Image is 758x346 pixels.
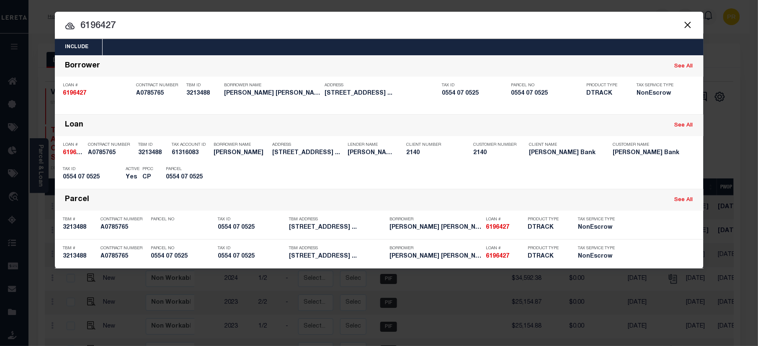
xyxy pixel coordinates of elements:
p: Tax Service Type [578,217,616,222]
p: TBM # [63,217,97,222]
h5: John Marshall Bank [348,150,394,157]
h5: 5342 Chalkstone Way Fairfax VA ... [289,253,386,260]
h5: NonEscrow [578,253,616,260]
h5: 6196427 [486,253,524,260]
input: Start typing... [55,19,704,34]
p: Parcel No [151,217,214,222]
p: Contract Number [101,246,147,251]
p: Lender Name [348,142,394,147]
h5: 0554 07 0525 [218,224,285,231]
h5: DTRACK [587,90,624,97]
p: Client Name [529,142,601,147]
p: TBM ID [187,83,220,88]
h5: Jwala Raj Sharma [390,253,482,260]
h5: 0554 07 0525 [511,90,583,97]
h5: 3213488 [63,224,97,231]
h5: 6196427 [63,90,132,97]
h5: 61316083 [172,150,210,157]
p: Address [325,83,438,88]
h5: John Marshall Bank [613,150,684,157]
h5: Jwala Raj Sharma [224,90,321,97]
p: TBM # [63,246,97,251]
p: Parcel No [511,83,583,88]
div: Parcel [65,195,90,205]
strong: 6196427 [486,225,510,230]
p: Contract Number [101,217,147,222]
p: Customer Name [613,142,684,147]
p: Borrower [390,246,482,251]
h5: Yes [126,174,139,181]
h5: 5342 Chalkstone Way Fairfax VA ... [273,150,344,157]
p: Borrower Name [214,142,268,147]
div: Loan [65,121,84,130]
h5: 0554 07 0525 [442,90,507,97]
h5: A0785765 [101,253,147,260]
strong: 6196427 [486,253,510,259]
h5: John Marshall Bank [529,150,601,157]
p: PPCC [143,167,154,172]
h5: A0785765 [88,150,134,157]
p: Tax ID [218,246,285,251]
h5: NonEscrow [637,90,679,97]
strong: 6196427 [63,90,87,96]
h5: NonEscrow [578,224,616,231]
p: Tax Account ID [172,142,210,147]
p: Product Type [528,217,566,222]
p: Address [273,142,344,147]
a: See All [675,123,693,128]
h5: 0554 07 0525 [218,253,285,260]
h5: CP [143,174,154,181]
h5: Jwala Raj Sharma [390,224,482,231]
p: Loan # [63,142,84,147]
p: TBM ID [139,142,168,147]
p: Tax ID [442,83,507,88]
p: Tax ID [218,217,285,222]
button: Include [55,39,99,55]
p: TBM Address [289,217,386,222]
div: Borrower [65,62,101,71]
p: Client Number [407,142,461,147]
h5: 0554 07 0525 [151,253,214,260]
a: See All [675,64,693,69]
h5: A0785765 [137,90,183,97]
h5: 5342 Chalkstone Way Fairfax VA ... [289,224,386,231]
h5: DTRACK [528,224,566,231]
p: Loan # [486,246,524,251]
h5: JWALA SHARMA [214,150,268,157]
p: Parcel [166,167,204,172]
p: Active [126,167,140,172]
p: Contract Number [88,142,134,147]
h5: 6196427 [63,150,84,157]
h5: 5342 Chalkstone Way Fairfax VA ... [325,90,438,97]
strong: 6196427 [63,150,87,156]
p: Loan # [63,83,132,88]
p: Product Type [528,246,566,251]
button: Close [683,19,694,30]
p: Product Type [587,83,624,88]
h5: 2140 [407,150,461,157]
p: Borrower [390,217,482,222]
p: Tax Service Type [578,246,616,251]
p: Contract Number [137,83,183,88]
p: Tax ID [63,167,122,172]
h5: 0554 07 0525 [63,174,122,181]
a: See All [675,197,693,203]
h5: 3213488 [187,90,220,97]
h5: 0554 07 0525 [166,174,204,181]
h5: 6196427 [486,224,524,231]
p: TBM Address [289,246,386,251]
p: Tax Service Type [637,83,679,88]
h5: 2140 [474,150,516,157]
p: Parcel No [151,246,214,251]
h5: 3213488 [63,253,97,260]
h5: A0785765 [101,224,147,231]
p: Loan # [486,217,524,222]
p: Borrower Name [224,83,321,88]
h5: 3213488 [139,150,168,157]
p: Customer Number [474,142,517,147]
h5: DTRACK [528,253,566,260]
